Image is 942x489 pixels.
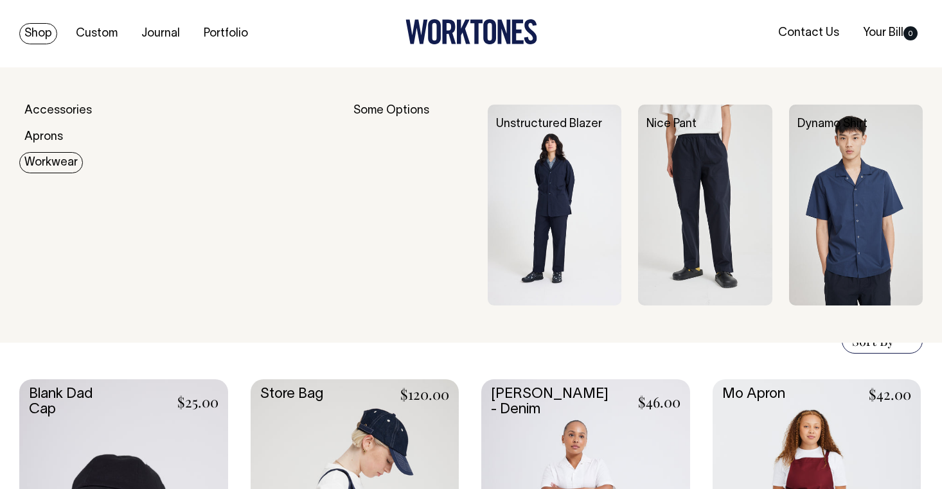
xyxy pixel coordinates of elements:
[773,22,844,44] a: Contact Us
[19,100,97,121] a: Accessories
[199,23,253,44] a: Portfolio
[903,26,918,40] span: 0
[19,23,57,44] a: Shop
[488,105,621,305] img: Unstructured Blazer
[646,119,697,130] a: Nice Pant
[19,126,68,148] a: Aprons
[496,119,602,130] a: Unstructured Blazer
[797,119,867,130] a: Dynamo Shirt
[71,23,123,44] a: Custom
[789,105,923,305] img: Dynamo Shirt
[353,105,471,305] div: Some Options
[136,23,185,44] a: Journal
[638,105,772,305] img: Nice Pant
[858,22,923,44] a: Your Bill0
[852,333,894,348] span: Sort By
[19,152,83,173] a: Workwear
